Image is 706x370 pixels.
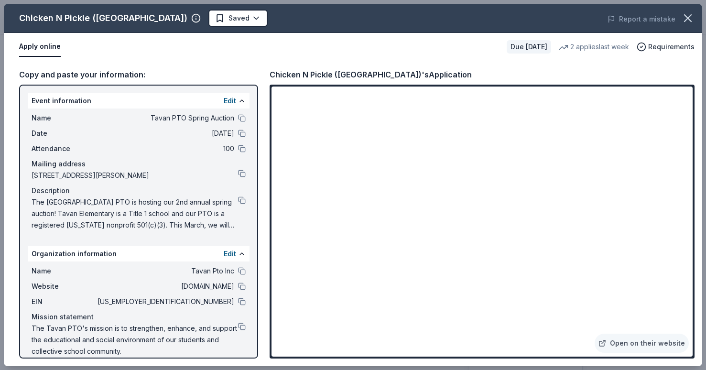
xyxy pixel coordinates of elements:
[96,143,234,154] span: 100
[648,41,695,53] span: Requirements
[32,196,238,231] span: The [GEOGRAPHIC_DATA] PTO is hosting our 2nd annual spring auction! Tavan Elementary is a Title 1...
[608,13,675,25] button: Report a mistake
[559,41,629,53] div: 2 applies last week
[19,11,187,26] div: Chicken N Pickle ([GEOGRAPHIC_DATA])
[19,68,258,81] div: Copy and paste your information:
[224,248,236,260] button: Edit
[32,311,246,323] div: Mission statement
[32,128,96,139] span: Date
[32,112,96,124] span: Name
[270,68,472,81] div: Chicken N Pickle ([GEOGRAPHIC_DATA])'s Application
[32,296,96,307] span: EIN
[28,246,250,261] div: Organization information
[32,143,96,154] span: Attendance
[32,185,246,196] div: Description
[32,281,96,292] span: Website
[228,12,250,24] span: Saved
[28,93,250,109] div: Event information
[96,265,234,277] span: Tavan Pto Inc
[96,112,234,124] span: Tavan PTO Spring Auction
[637,41,695,53] button: Requirements
[32,323,238,357] span: The Tavan PTO's mission is to strengthen, enhance, and support the educational and social environ...
[32,158,246,170] div: Mailing address
[32,170,238,181] span: [STREET_ADDRESS][PERSON_NAME]
[19,37,61,57] button: Apply online
[96,128,234,139] span: [DATE]
[96,281,234,292] span: [DOMAIN_NAME]
[208,10,268,27] button: Saved
[507,40,551,54] div: Due [DATE]
[96,296,234,307] span: [US_EMPLOYER_IDENTIFICATION_NUMBER]
[595,334,689,353] a: Open on their website
[224,95,236,107] button: Edit
[32,265,96,277] span: Name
